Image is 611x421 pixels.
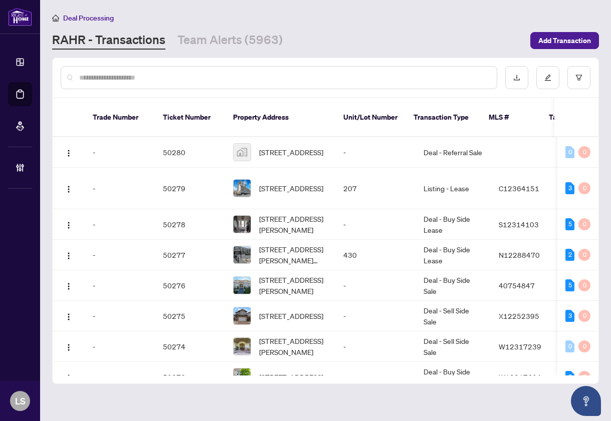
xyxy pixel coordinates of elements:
span: 40754847 [499,281,535,290]
th: MLS # [481,98,541,137]
span: home [52,15,59,22]
span: [STREET_ADDRESS][PERSON_NAME] [259,213,327,235]
img: thumbnail-img [234,368,251,385]
div: 0 [565,146,574,158]
span: Deal Processing [63,14,114,23]
th: Ticket Number [155,98,225,137]
a: RAHR - Transactions [52,32,165,50]
span: X12252395 [499,311,539,320]
div: 0 [578,340,590,352]
div: 0 [578,371,590,383]
div: 5 [565,218,574,230]
td: 430 [335,240,416,270]
button: edit [536,66,559,89]
td: - [85,209,155,240]
td: - [85,240,155,270]
td: 50277 [155,240,225,270]
td: Deal - Referral Sale [416,137,491,168]
td: - [335,362,416,392]
td: - [335,270,416,301]
span: [STREET_ADDRESS][PERSON_NAME] [259,274,327,296]
img: Logo [65,149,73,157]
span: [STREET_ADDRESS][PERSON_NAME] [259,335,327,357]
td: - [85,331,155,362]
td: Deal - Buy Side Lease [416,209,491,240]
div: 0 [578,218,590,230]
td: - [85,137,155,168]
div: 3 [565,182,574,194]
span: [STREET_ADDRESS] [259,310,323,321]
td: 50279 [155,168,225,209]
img: Logo [65,343,73,351]
span: edit [544,74,551,81]
td: - [335,331,416,362]
div: 3 [565,310,574,322]
th: Property Address [225,98,335,137]
img: thumbnail-img [234,144,251,161]
img: thumbnail-img [234,307,251,324]
button: Logo [61,277,77,293]
button: download [505,66,528,89]
span: LS [15,394,26,408]
button: Logo [61,369,77,385]
button: Logo [61,180,77,196]
td: - [85,270,155,301]
button: Logo [61,216,77,232]
th: Trade Number [85,98,155,137]
button: Open asap [571,386,601,416]
td: 50276 [155,270,225,301]
td: Deal - Sell Side Sale [416,301,491,331]
div: 0 [578,249,590,261]
td: Deal - Buy Side Lease [416,240,491,270]
div: 2 [565,249,574,261]
div: 5 [565,279,574,291]
span: W12317239 [499,342,541,351]
span: S12314103 [499,220,539,229]
td: 50274 [155,331,225,362]
span: download [513,74,520,81]
img: logo [8,8,32,26]
span: [STREET_ADDRESS] [259,183,323,194]
div: 0 [578,146,590,158]
td: 207 [335,168,416,209]
img: thumbnail-img [234,216,251,233]
button: Logo [61,338,77,354]
span: Add Transaction [538,33,591,49]
td: - [85,168,155,209]
span: [STREET_ADDRESS] [259,147,323,158]
img: Logo [65,185,73,193]
td: Deal - Buy Side Sale [416,270,491,301]
button: Logo [61,247,77,263]
span: [STREET_ADDRESS][PERSON_NAME][PERSON_NAME] [259,244,327,266]
td: Deal - Buy Side Sale [416,362,491,392]
span: W12317604 [499,372,541,381]
span: C12364151 [499,184,539,193]
img: thumbnail-img [234,277,251,294]
td: 50273 [155,362,225,392]
img: Logo [65,282,73,290]
span: N12288470 [499,250,540,259]
div: 0 [578,310,590,322]
span: filter [575,74,582,81]
a: Team Alerts (5963) [177,32,283,50]
button: Add Transaction [530,32,599,49]
td: 50278 [155,209,225,240]
td: Listing - Lease [416,168,491,209]
td: - [335,301,416,331]
div: 0 [578,182,590,194]
img: Logo [65,221,73,229]
img: Logo [65,252,73,260]
th: Unit/Lot Number [335,98,405,137]
img: thumbnail-img [234,180,251,197]
img: thumbnail-img [234,338,251,355]
div: 0 [578,279,590,291]
td: - [85,301,155,331]
td: 50275 [155,301,225,331]
img: Logo [65,313,73,321]
button: filter [567,66,590,89]
td: 50280 [155,137,225,168]
button: Logo [61,308,77,324]
div: 2 [565,371,574,383]
img: thumbnail-img [234,246,251,263]
span: [STREET_ADDRESS] [259,371,323,382]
